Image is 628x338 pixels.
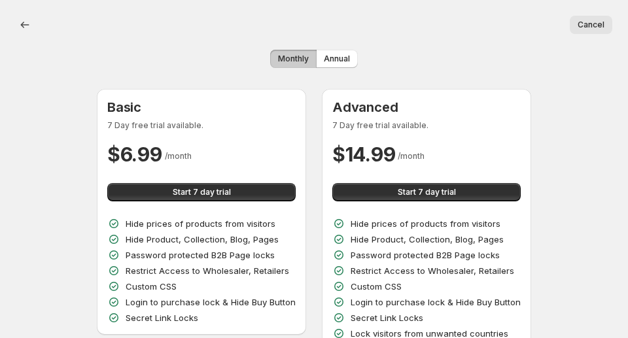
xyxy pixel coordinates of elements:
p: Hide Product, Collection, Blog, Pages [351,233,504,246]
p: Hide Product, Collection, Blog, Pages [126,233,279,246]
span: Annual [324,54,350,64]
p: Restrict Access to Wholesaler, Retailers [351,264,514,277]
span: Monthly [278,54,309,64]
span: Start 7 day trial [398,187,456,197]
p: Password protected B2B Page locks [351,248,500,262]
p: Login to purchase lock & Hide Buy Button [126,296,296,309]
p: 7 Day free trial available. [107,120,296,131]
span: Start 7 day trial [173,187,231,197]
p: Secret Link Locks [126,311,198,324]
button: Cancel [570,16,612,34]
h2: $ 14.99 [332,141,395,167]
h3: Basic [107,99,296,115]
button: Start 7 day trial [332,183,521,201]
button: Monthly [270,50,317,68]
button: Annual [316,50,358,68]
p: Hide prices of products from visitors [126,217,275,230]
p: Password protected B2B Page locks [126,248,275,262]
p: Custom CSS [351,280,402,293]
p: Hide prices of products from visitors [351,217,500,230]
h2: $ 6.99 [107,141,162,167]
button: Start 7 day trial [107,183,296,201]
p: Login to purchase lock & Hide Buy Button [351,296,521,309]
span: / month [165,151,192,161]
p: Secret Link Locks [351,311,423,324]
p: 7 Day free trial available. [332,120,521,131]
span: / month [398,151,425,161]
h3: Advanced [332,99,521,115]
span: Cancel [578,20,604,30]
p: Custom CSS [126,280,177,293]
button: back [16,16,34,34]
p: Restrict Access to Wholesaler, Retailers [126,264,289,277]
